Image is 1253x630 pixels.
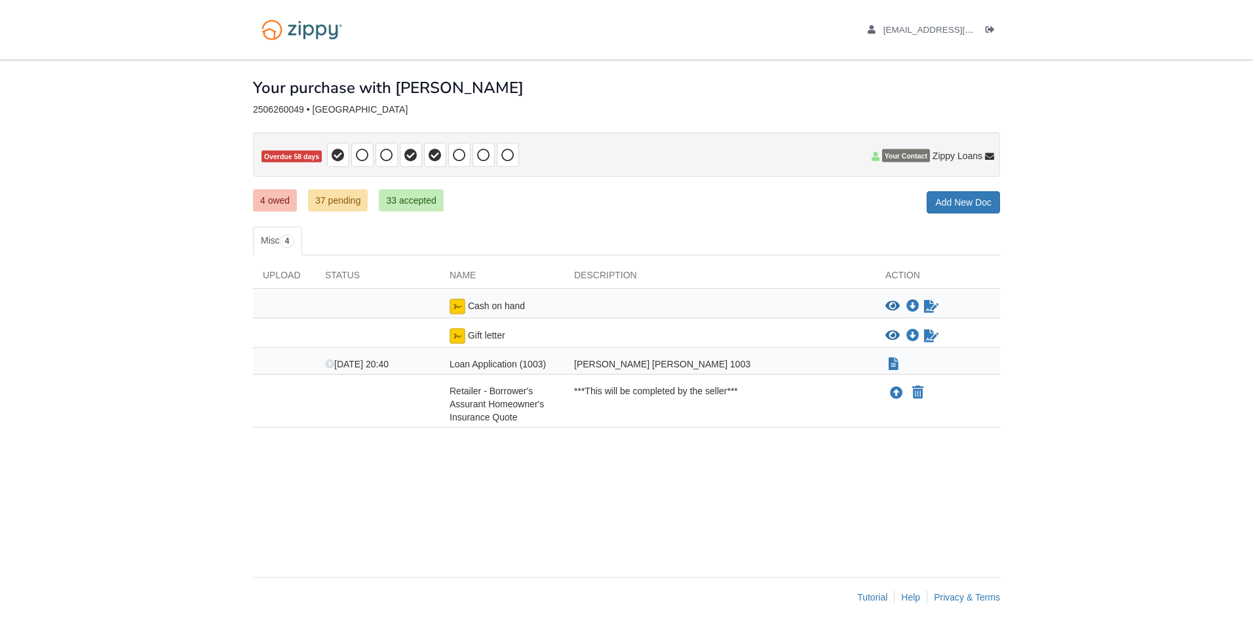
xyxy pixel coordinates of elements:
button: Declare Retailer - Borrower's Assurant Homeowner's Insurance Quote not applicable [911,385,925,401]
a: Help [901,592,920,602]
span: [DATE] 20:40 [325,359,389,369]
span: Loan Application (1003) [450,359,546,369]
span: lschlaufman53@gmail.com [883,25,1033,35]
a: Log out [986,25,1000,38]
span: Retailer - Borrower's Assurant Homeowner's Insurance Quote [450,386,544,422]
button: Upload Retailer - Borrower's Assurant Homeowner's Insurance Quote [889,384,904,401]
button: View Gift letter [885,329,900,343]
a: Show Document [889,359,898,369]
div: Upload [253,269,315,288]
div: Name [440,269,564,288]
span: Cash on hand [468,301,525,311]
a: Misc [253,227,302,255]
img: Logo [253,13,351,46]
a: Privacy & Terms [934,592,1000,602]
a: Download Cash on hand [906,301,919,312]
span: Your Contact [882,149,930,162]
div: 2506260049 • [GEOGRAPHIC_DATA] [253,104,1000,115]
a: Tutorial [857,592,887,602]
a: 4 owed [253,189,297,212]
div: ***This will be completed by the seller*** [564,384,876,424]
h1: Your purchase with [PERSON_NAME] [253,79,524,96]
a: Sign Form [923,299,940,314]
img: Ready for you to esign [450,299,465,314]
a: Waiting for your co-borrower to e-sign [923,328,940,344]
a: edit profile [868,25,1033,38]
span: Overdue 58 days [261,151,322,163]
a: 37 pending [308,189,368,212]
div: Status [315,269,440,288]
span: 4 [280,234,295,248]
div: Description [564,269,876,288]
button: View Cash on hand [885,300,900,313]
a: Add New Doc [927,191,1000,213]
div: [PERSON_NAME] [PERSON_NAME] 1003 [564,358,876,371]
span: Gift letter [468,330,505,341]
img: esign [450,328,465,344]
span: Zippy Loans [933,149,982,162]
div: Action [876,269,1000,288]
a: 33 accepted [379,189,443,212]
a: Download Gift letter [906,331,919,341]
